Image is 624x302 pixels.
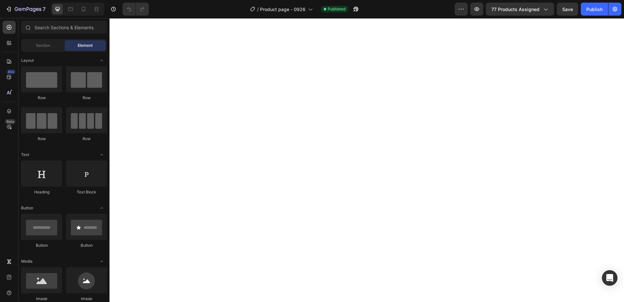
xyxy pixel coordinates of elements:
[3,3,48,16] button: 7
[21,136,62,142] div: Row
[66,189,107,195] div: Text Block
[491,6,539,13] span: 77 products assigned
[66,95,107,101] div: Row
[557,3,578,16] button: Save
[257,6,259,13] span: /
[586,6,603,13] div: Publish
[123,3,149,16] div: Undo/Redo
[602,270,617,286] div: Open Intercom Messenger
[36,43,50,48] span: Section
[21,21,107,34] input: Search Sections & Elements
[328,6,345,12] span: Published
[21,95,62,101] div: Row
[21,58,34,63] span: Layout
[78,43,93,48] span: Element
[21,243,62,248] div: Button
[581,3,608,16] button: Publish
[21,296,62,302] div: Image
[66,296,107,302] div: Image
[21,152,29,158] span: Text
[21,258,32,264] span: Media
[97,55,107,66] span: Toggle open
[97,256,107,267] span: Toggle open
[21,205,33,211] span: Button
[97,150,107,160] span: Toggle open
[110,18,624,302] iframe: Design area
[66,136,107,142] div: Row
[21,189,62,195] div: Heading
[486,3,554,16] button: 77 products assigned
[6,69,16,74] div: 450
[66,243,107,248] div: Button
[43,5,45,13] p: 7
[260,6,305,13] span: Product page - 0926
[5,119,16,124] div: Beta
[97,203,107,213] span: Toggle open
[562,7,573,12] span: Save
